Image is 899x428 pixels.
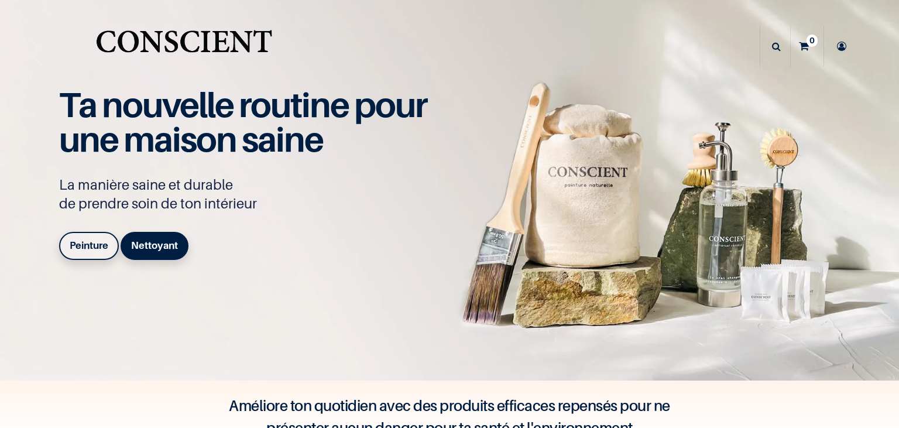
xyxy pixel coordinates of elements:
[70,239,108,251] b: Peinture
[94,23,274,70] a: Logo of Conscient
[59,232,119,260] a: Peinture
[807,35,818,46] sup: 0
[791,26,823,67] a: 0
[59,176,440,213] p: La manière saine et durable de prendre soin de ton intérieur
[94,23,274,70] img: Conscient
[59,84,427,160] span: Ta nouvelle routine pour une maison saine
[121,232,188,260] a: Nettoyant
[131,239,178,251] b: Nettoyant
[839,352,894,408] iframe: Tidio Chat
